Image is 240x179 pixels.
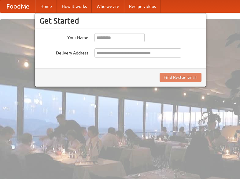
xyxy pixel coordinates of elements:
[92,0,124,13] a: Who we are
[124,0,161,13] a: Recipe videos
[39,33,88,41] label: Your Name
[57,0,92,13] a: How it works
[35,0,57,13] a: Home
[0,0,35,13] a: FoodMe
[160,73,201,82] button: Find Restaurants!
[39,16,201,25] h3: Get Started
[39,48,88,56] label: Delivery Address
